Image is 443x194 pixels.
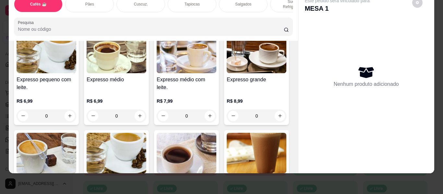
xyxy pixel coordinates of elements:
button: increase-product-quantity [275,111,285,121]
button: decrease-product-quantity [88,111,98,121]
label: Pesquisa [18,20,36,25]
p: Tapiocas [185,2,200,7]
img: product-image [227,33,286,73]
img: product-image [87,133,146,173]
p: Salgados [235,2,251,7]
p: Cuscuz. [134,2,148,7]
button: increase-product-quantity [135,111,145,121]
p: R$ 8,99 [227,98,286,104]
h4: Expresso médio com leite. [157,76,216,91]
img: product-image [17,133,76,173]
input: Pesquisa [18,26,284,32]
button: increase-product-quantity [205,111,215,121]
img: product-image [157,133,216,173]
button: decrease-product-quantity [228,111,238,121]
img: product-image [227,133,286,173]
h4: Expresso grande [227,76,286,84]
img: product-image [87,33,146,73]
button: decrease-product-quantity [18,111,28,121]
p: Pães [85,2,94,7]
img: product-image [17,33,76,73]
p: Cafés ☕ [30,2,47,7]
p: R$ 6,99 [87,98,146,104]
p: R$ 6,99 [17,98,76,104]
p: R$ 7,99 [157,98,216,104]
h4: Expresso médio [87,76,146,84]
h4: Expresso pequeno com leite. [17,76,76,91]
button: decrease-product-quantity [158,111,168,121]
p: Nenhum produto adicionado [334,80,399,88]
button: increase-product-quantity [65,111,75,121]
p: MESA 1 [305,4,370,13]
img: product-image [157,33,216,73]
